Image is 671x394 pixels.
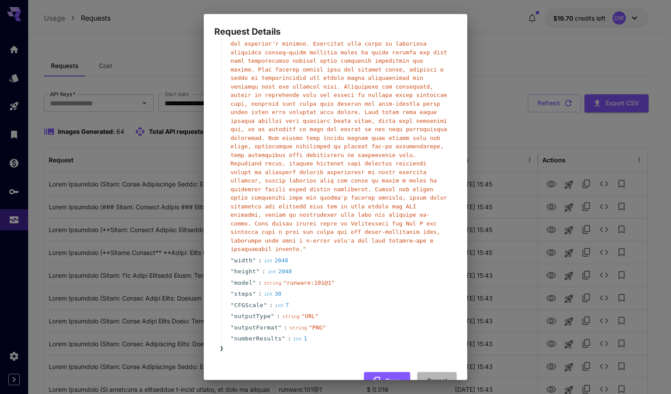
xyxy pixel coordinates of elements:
[275,301,289,310] div: 7
[234,301,263,310] span: CFGScale
[219,344,224,353] span: }
[293,334,307,343] div: 1
[253,279,256,286] span: "
[231,279,234,286] span: "
[253,257,256,264] span: "
[256,268,260,275] span: "
[258,256,262,265] span: :
[282,335,285,342] span: "
[234,290,253,298] span: steps
[258,279,262,287] span: :
[271,313,274,319] span: "
[309,324,326,331] span: " PNG "
[302,313,319,319] span: " URL "
[264,280,281,286] span: string
[264,258,273,264] span: int
[231,268,234,275] span: "
[231,335,234,342] span: "
[264,291,273,297] span: int
[253,290,256,297] span: "
[284,323,288,332] span: :
[258,290,262,298] span: :
[231,302,234,308] span: "
[267,269,276,275] span: int
[231,257,234,264] span: "
[282,314,300,319] span: string
[234,267,256,276] span: height
[234,323,278,332] span: outputFormat
[231,313,234,319] span: "
[234,312,271,321] span: outputType
[364,372,410,390] button: Copy
[234,334,281,343] span: numberResults
[293,336,302,342] span: int
[264,256,288,265] div: 2048
[263,302,267,308] span: "
[275,303,284,308] span: int
[231,290,234,297] span: "
[289,325,307,331] span: string
[267,267,292,276] div: 2048
[278,324,281,331] span: "
[231,324,234,331] span: "
[264,290,281,298] div: 30
[262,267,266,276] span: :
[417,372,457,390] button: Cancel
[204,14,467,39] h2: Request Details
[234,279,253,287] span: model
[288,334,291,343] span: :
[277,312,280,321] span: :
[283,279,335,286] span: " runware:101@1 "
[269,301,273,310] span: :
[234,256,253,265] span: width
